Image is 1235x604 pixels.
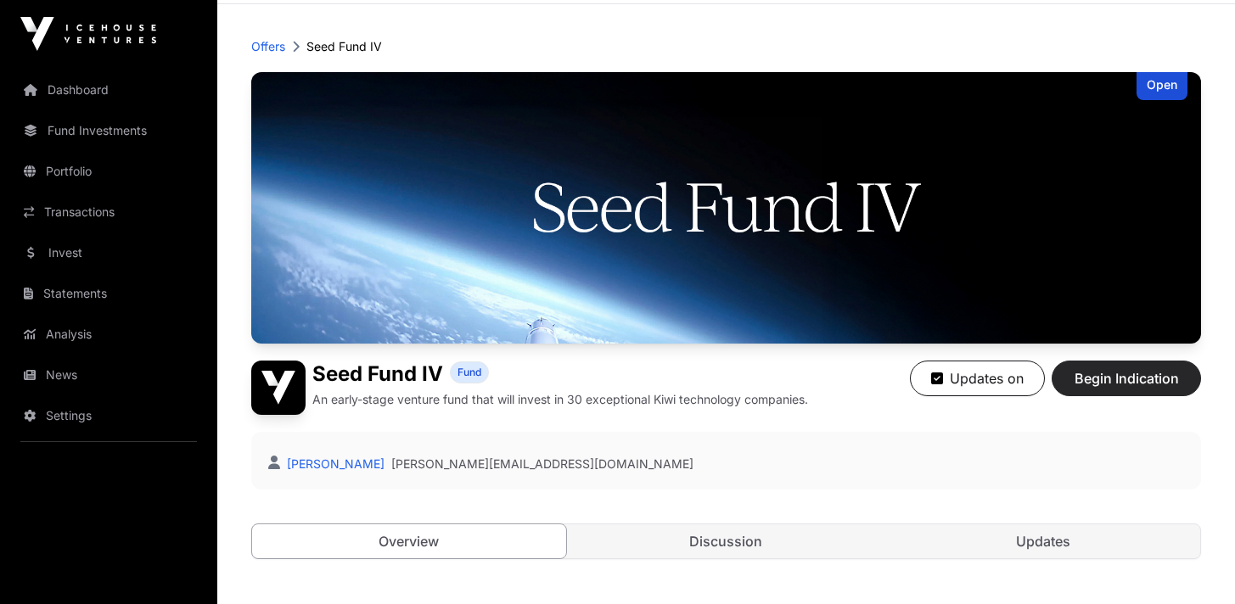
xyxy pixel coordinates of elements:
img: Seed Fund IV [251,72,1201,344]
button: Begin Indication [1052,361,1201,396]
iframe: Chat Widget [1150,523,1235,604]
a: Settings [14,397,204,434]
a: Analysis [14,316,204,353]
img: Icehouse Ventures Logo [20,17,156,51]
a: Updates [886,524,1200,558]
p: An early-stage venture fund that will invest in 30 exceptional Kiwi technology companies. [312,391,808,408]
a: [PERSON_NAME][EMAIL_ADDRESS][DOMAIN_NAME] [391,456,693,473]
a: Transactions [14,193,204,231]
span: Fund [458,366,481,379]
a: [PERSON_NAME] [283,456,385,471]
img: Seed Fund IV [251,361,306,415]
button: Updates on [910,361,1045,396]
a: Statements [14,275,204,312]
a: Dashboard [14,71,204,109]
a: Fund Investments [14,112,204,149]
a: Begin Indication [1052,377,1201,394]
a: Discussion [570,524,884,558]
a: Portfolio [14,153,204,190]
span: Begin Indication [1073,368,1180,389]
p: Seed Fund IV [306,38,382,55]
h1: Seed Fund IV [312,361,443,388]
nav: Tabs [252,524,1200,558]
a: Invest [14,234,204,271]
a: Offers [251,38,285,55]
div: Open [1137,72,1187,100]
a: Overview [251,523,567,559]
a: News [14,356,204,394]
